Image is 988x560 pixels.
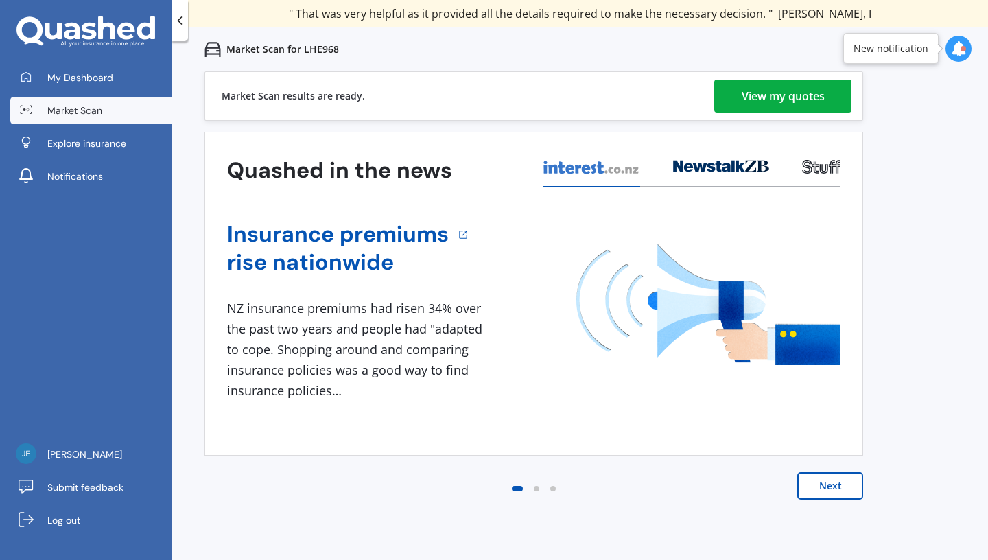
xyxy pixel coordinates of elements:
[47,447,122,461] span: [PERSON_NAME]
[742,80,825,113] div: View my quotes
[725,6,810,21] span: [PERSON_NAME]
[10,506,172,534] a: Log out
[47,170,103,183] span: Notifications
[576,244,840,365] img: media image
[47,137,126,150] span: Explore insurance
[227,248,449,277] a: rise nationwide
[10,130,172,157] a: Explore insurance
[204,41,221,58] img: car.f15378c7a67c060ca3f3.svg
[854,42,928,56] div: New notification
[10,64,172,91] a: My Dashboard
[227,156,452,185] h3: Quashed in the news
[227,220,449,248] a: Insurance premiums
[47,513,80,527] span: Log out
[797,472,863,500] button: Next
[47,71,113,84] span: My Dashboard
[222,72,365,120] div: Market Scan results are ready.
[10,97,172,124] a: Market Scan
[10,474,172,501] a: Submit feedback
[10,441,172,468] a: [PERSON_NAME]
[226,43,339,56] p: Market Scan for LHE968
[16,443,36,464] img: d9d2536f6b92e578fb75c4b72fb38de0
[47,104,102,117] span: Market Scan
[10,163,172,190] a: Notifications
[350,7,810,21] div: " Great stuff team! first time using it, and it was very clear and concise. "
[227,299,488,401] div: NZ insurance premiums had risen 34% over the past two years and people had "adapted to cope. Shop...
[714,80,851,113] a: View my quotes
[47,480,123,494] span: Submit feedback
